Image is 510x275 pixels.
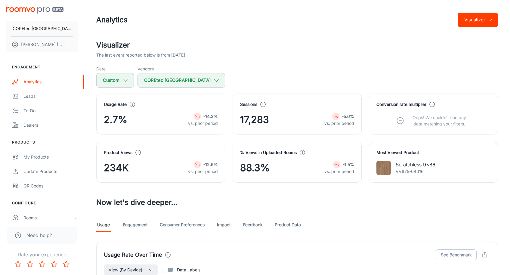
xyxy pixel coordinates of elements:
div: Analytics [23,79,78,85]
h4: Sessions [240,101,257,108]
h2: Visualizer [96,40,498,51]
button: Visualizer [458,13,498,27]
img: Scratchless 9x86 [376,161,391,175]
div: Leads [23,93,78,100]
p: vs. prior period [188,168,218,175]
a: Feedback [243,218,263,232]
p: COREtec [GEOGRAPHIC_DATA] [13,25,71,32]
strong: -12.6% [203,162,218,167]
span: 234K [104,161,129,175]
h4: Most Viewed Product [376,149,490,156]
p: Scratchless 9x86 [396,161,435,168]
p: vs. prior period [188,120,218,127]
a: Usage [96,218,111,232]
p: Rate your experience [5,251,79,258]
h5: Vendors [138,66,225,72]
button: Custom [96,73,134,88]
h4: % Views in Uploaded Rooms [240,149,297,156]
span: View (By Device) [109,266,142,273]
p: vs. prior period [324,120,354,127]
h3: Now let's dive deeper... [96,197,498,208]
span: Need help? [26,232,52,239]
a: Consumer Preferences [160,218,205,232]
button: Rate 5 star [60,258,72,270]
strong: -14.3% [203,114,218,119]
div: To-do [23,107,78,114]
span: 2.7% [104,113,127,127]
div: QR Codes [23,183,78,189]
div: Update Products [23,168,78,175]
button: Rate 3 star [36,258,48,270]
p: The last event reported below is from [DATE] [96,52,185,58]
h4: Usage Rate Over Time [104,251,162,259]
button: COREtec [GEOGRAPHIC_DATA] [6,21,78,36]
h4: Product Views [104,149,132,156]
h4: Usage Rate [104,101,127,108]
p: Oops! We couldn’t find any data matching your filters. [408,114,471,127]
button: COREtec [GEOGRAPHIC_DATA] [138,73,225,88]
div: Rooms [23,215,73,221]
button: See Benchmark [436,249,477,260]
h5: Date [96,66,134,72]
a: Product Data [275,218,301,232]
strong: -5.6% [342,114,354,119]
div: My Products [23,154,78,160]
h4: Conversion rate multiplier [376,101,426,108]
a: Impact [217,218,231,232]
img: Roomvo PRO Beta [6,7,63,14]
p: VV675-04016 [396,168,435,175]
h1: Analytics [96,14,128,25]
strong: -1.5% [343,162,354,167]
p: [PERSON_NAME] [PERSON_NAME] [21,41,63,48]
a: Engagement [123,218,148,232]
span: Data Labels [177,267,200,273]
button: Rate 1 star [12,258,24,270]
div: Dealers [23,122,78,128]
button: [PERSON_NAME] [PERSON_NAME] [6,37,78,52]
button: Rate 4 star [48,258,60,270]
span: 17,283 [240,113,269,127]
button: Rate 2 star [24,258,36,270]
span: 88.3% [240,161,270,175]
p: vs. prior period [324,168,354,175]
